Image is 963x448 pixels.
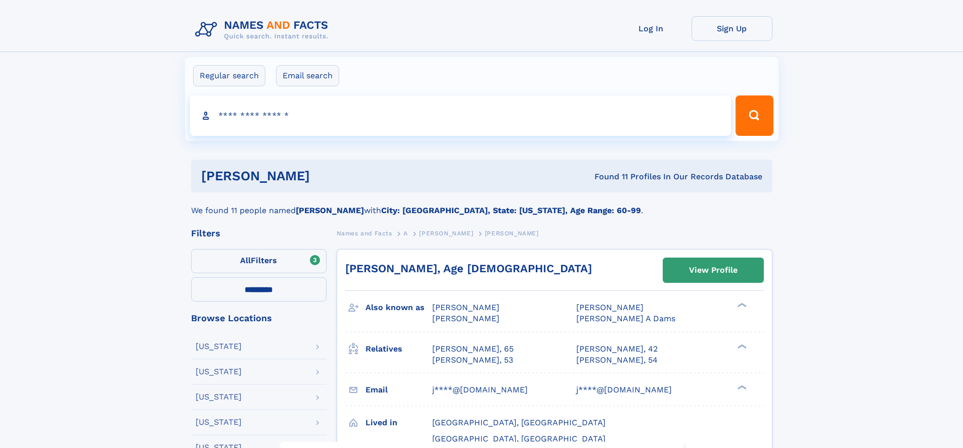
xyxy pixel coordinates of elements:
[432,303,499,312] span: [PERSON_NAME]
[365,414,432,431] h3: Lived in
[337,227,392,239] a: Names and Facts
[276,65,339,86] label: Email search
[663,258,763,282] a: View Profile
[191,192,772,217] div: We found 11 people named with .
[735,302,747,309] div: ❯
[196,342,242,351] div: [US_STATE]
[193,65,265,86] label: Regular search
[576,303,644,312] span: [PERSON_NAME]
[452,171,762,182] div: Found 11 Profiles In Our Records Database
[576,343,658,355] a: [PERSON_NAME], 42
[190,95,731,136] input: search input
[432,418,606,427] span: [GEOGRAPHIC_DATA], [GEOGRAPHIC_DATA]
[191,314,327,323] div: Browse Locations
[419,230,473,237] span: [PERSON_NAME]
[735,384,747,390] div: ❯
[432,314,499,323] span: [PERSON_NAME]
[432,434,606,443] span: [GEOGRAPHIC_DATA], [GEOGRAPHIC_DATA]
[365,340,432,358] h3: Relatives
[196,393,242,401] div: [US_STATE]
[485,230,539,237] span: [PERSON_NAME]
[345,262,592,275] a: [PERSON_NAME], Age [DEMOGRAPHIC_DATA]
[689,259,738,282] div: View Profile
[191,249,327,273] label: Filters
[240,256,251,265] span: All
[365,381,432,399] h3: Email
[735,343,747,350] div: ❯
[201,170,452,182] h1: [PERSON_NAME]
[403,227,408,239] a: A
[736,95,773,136] button: Search Button
[419,227,473,239] a: [PERSON_NAME]
[576,355,658,366] a: [PERSON_NAME], 54
[196,368,242,376] div: [US_STATE]
[403,230,408,237] span: A
[692,16,772,41] a: Sign Up
[191,229,327,238] div: Filters
[432,343,514,355] a: [PERSON_NAME], 65
[432,355,513,366] a: [PERSON_NAME], 53
[196,418,242,426] div: [US_STATE]
[381,206,641,215] b: City: [GEOGRAPHIC_DATA], State: [US_STATE], Age Range: 60-99
[296,206,364,215] b: [PERSON_NAME]
[611,16,692,41] a: Log In
[191,16,337,43] img: Logo Names and Facts
[365,299,432,316] h3: Also known as
[576,314,675,323] span: [PERSON_NAME] A Dams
